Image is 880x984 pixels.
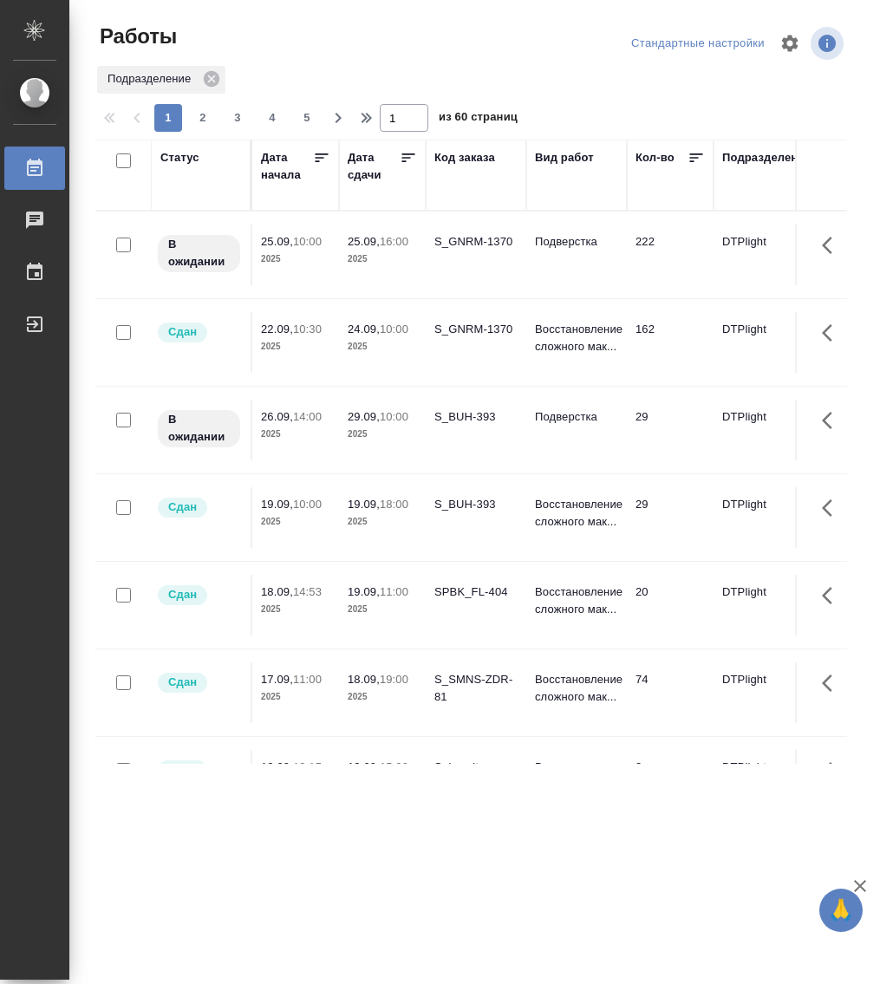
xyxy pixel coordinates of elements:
[434,496,518,513] div: S_BUH-393
[261,251,330,268] p: 2025
[293,109,321,127] span: 5
[348,410,380,423] p: 29.09,
[293,585,322,598] p: 14:53
[434,583,518,601] div: SPBK_FL-404
[156,321,242,344] div: Менеджер проверил работу исполнителя, передает ее на следующий этап
[812,750,853,792] button: Здесь прячутся важные кнопки
[812,662,853,704] button: Здесь прячутся важные кнопки
[714,575,814,635] td: DTPlight
[380,760,408,773] p: 15:00
[535,149,594,166] div: Вид работ
[156,496,242,519] div: Менеджер проверил работу исполнителя, передает ее на следующий этап
[722,149,812,166] div: Подразделение
[434,321,518,338] div: S_GNRM-1370
[156,671,242,694] div: Менеджер проверил работу исполнителя, передает ее на следующий этап
[535,496,618,531] p: Восстановление сложного мак...
[348,338,417,355] p: 2025
[261,673,293,686] p: 17.09,
[380,585,408,598] p: 11:00
[380,323,408,336] p: 10:00
[627,662,714,723] td: 74
[380,235,408,248] p: 16:00
[156,408,242,449] div: Исполнитель назначен, приступать к работе пока рано
[258,109,286,127] span: 4
[168,586,197,603] p: Сдан
[348,426,417,443] p: 2025
[380,410,408,423] p: 10:00
[627,575,714,635] td: 20
[434,759,518,793] div: S_Loccitane-512
[714,487,814,548] td: DTPlight
[348,149,400,184] div: Дата сдачи
[293,673,322,686] p: 11:00
[535,759,618,793] p: Восстановление сложного мак...
[535,321,618,355] p: Восстановление сложного мак...
[627,312,714,373] td: 162
[261,601,330,618] p: 2025
[261,688,330,706] p: 2025
[819,889,863,932] button: 🙏
[261,760,293,773] p: 12.09,
[714,400,814,460] td: DTPlight
[627,487,714,548] td: 29
[261,585,293,598] p: 18.09,
[535,583,618,618] p: Восстановление сложного мак...
[535,233,618,251] p: Подверстка
[714,750,814,811] td: DTPlight
[261,235,293,248] p: 25.09,
[348,601,417,618] p: 2025
[168,411,230,446] p: В ожидании
[168,236,230,270] p: В ожидании
[812,400,853,441] button: Здесь прячутся важные кнопки
[261,410,293,423] p: 26.09,
[627,225,714,285] td: 222
[168,499,197,516] p: Сдан
[348,688,417,706] p: 2025
[156,583,242,607] div: Менеджер проверил работу исполнителя, передает ее на следующий этап
[434,149,495,166] div: Код заказа
[434,408,518,426] div: S_BUH-393
[160,149,199,166] div: Статус
[348,585,380,598] p: 19.09,
[812,575,853,616] button: Здесь прячутся важные кнопки
[168,323,197,341] p: Сдан
[714,662,814,723] td: DTPlight
[168,761,197,779] p: Сдан
[293,323,322,336] p: 10:30
[348,760,380,773] p: 12.09,
[714,225,814,285] td: DTPlight
[439,107,518,132] span: из 60 страниц
[224,109,251,127] span: 3
[261,498,293,511] p: 19.09,
[224,104,251,132] button: 3
[627,750,714,811] td: 3
[826,892,856,929] span: 🙏
[348,513,417,531] p: 2025
[535,671,618,706] p: Восстановление сложного мак...
[535,408,618,426] p: Подверстка
[261,513,330,531] p: 2025
[293,104,321,132] button: 5
[156,233,242,274] div: Исполнитель назначен, приступать к работе пока рано
[812,225,853,266] button: Здесь прячутся важные кнопки
[348,673,380,686] p: 18.09,
[627,400,714,460] td: 29
[293,498,322,511] p: 10:00
[108,70,197,88] p: Подразделение
[261,149,313,184] div: Дата начала
[95,23,177,50] span: Работы
[348,251,417,268] p: 2025
[434,671,518,706] div: S_SMNS-ZDR-81
[812,312,853,354] button: Здесь прячутся важные кнопки
[769,23,811,64] span: Настроить таблицу
[434,233,518,251] div: S_GNRM-1370
[293,410,322,423] p: 14:00
[348,235,380,248] p: 25.09,
[380,498,408,511] p: 18:00
[812,487,853,529] button: Здесь прячутся важные кнопки
[380,673,408,686] p: 19:00
[189,109,217,127] span: 2
[168,674,197,691] p: Сдан
[261,323,293,336] p: 22.09,
[261,338,330,355] p: 2025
